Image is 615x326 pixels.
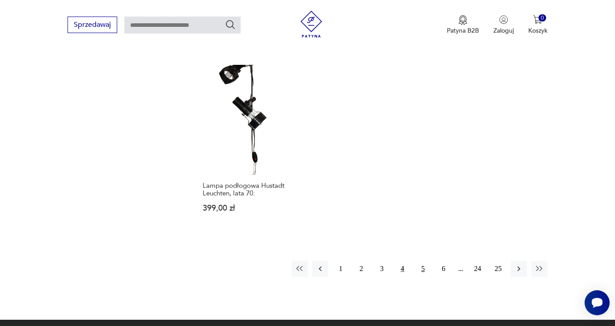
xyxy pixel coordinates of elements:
h3: Lampa podłogowa Hustadt Leuchten, lata 70. [203,182,305,197]
button: Patyna B2B [447,15,479,35]
button: 0Koszyk [528,15,547,35]
p: Zaloguj [493,26,514,35]
p: Koszyk [528,26,547,35]
iframe: Smartsupp widget button [585,290,610,315]
p: 399,00 zł [203,204,305,212]
img: Ikona koszyka [533,15,542,24]
button: Sprzedawaj [68,17,117,33]
a: Ikona medaluPatyna B2B [447,15,479,35]
button: 25 [490,261,506,277]
button: 3 [374,261,390,277]
button: 1 [333,261,349,277]
button: 2 [353,261,369,277]
div: 0 [539,14,546,22]
img: Patyna - sklep z meblami i dekoracjami vintage [298,11,325,38]
button: 4 [394,261,411,277]
button: 6 [436,261,452,277]
a: Sprzedawaj [68,22,117,29]
button: 24 [470,261,486,277]
button: Szukaj [225,19,236,30]
img: Ikona medalu [458,15,467,25]
button: 5 [415,261,431,277]
p: Patyna B2B [447,26,479,35]
a: Lampa podłogowa Hustadt Leuchten, lata 70.Lampa podłogowa Hustadt Leuchten, lata 70.399,00 zł [199,65,309,230]
button: Zaloguj [493,15,514,35]
img: Ikonka użytkownika [499,15,508,24]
